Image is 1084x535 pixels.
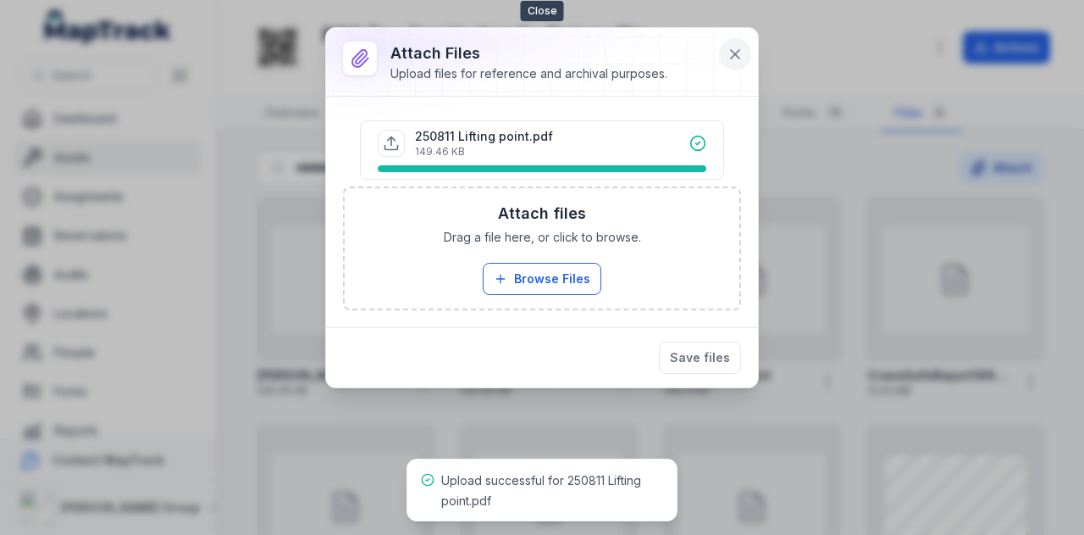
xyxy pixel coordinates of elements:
[521,1,564,21] span: Close
[390,65,667,82] div: Upload files for reference and archival purposes.
[659,342,741,374] button: Save files
[415,128,553,145] p: 250811 Lifting point.pdf
[498,202,586,226] h3: Attach files
[483,263,601,295] button: Browse Files
[441,473,641,508] span: Upload successful for 250811 Lifting point.pdf
[390,42,667,65] h3: Attach Files
[415,145,553,159] p: 149.46 KB
[444,229,641,246] span: Drag a file here, or click to browse.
